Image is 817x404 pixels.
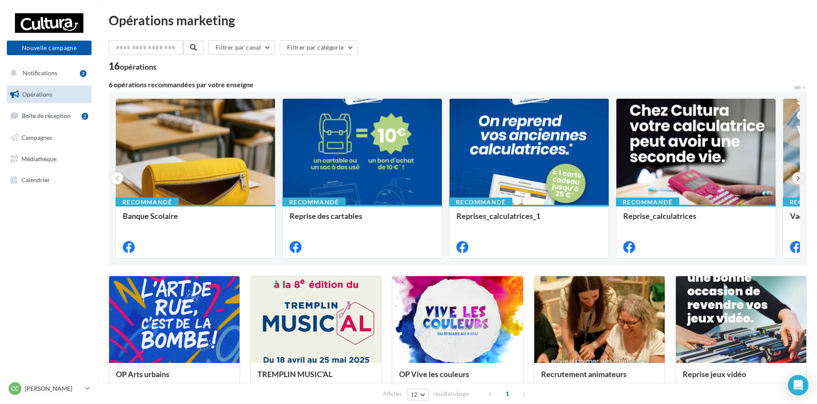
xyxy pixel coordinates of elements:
[23,69,57,77] span: Notifications
[21,176,50,183] span: Calendrier
[290,212,435,229] div: Reprise des cartables
[7,41,92,55] button: Nouvelle campagne
[541,370,658,387] div: Recrutement animateurs
[109,62,157,71] div: 16
[623,212,769,229] div: Reprise_calculatrices
[7,380,92,397] a: Cc [PERSON_NAME]
[282,198,346,207] div: Recommandé
[449,198,512,207] div: Recommandé
[82,113,88,120] div: 2
[116,370,233,387] div: OP Arts urbains
[120,63,157,71] div: opérations
[411,391,418,398] span: 12
[22,112,71,119] span: Boîte de réception
[258,370,374,387] div: TREMPLIN MUSIC'AL
[788,375,808,395] div: Open Intercom Messenger
[123,212,268,229] div: Banque Scolaire
[80,70,86,77] div: 2
[5,64,90,82] button: Notifications 2
[5,129,93,147] a: Campagnes
[22,91,52,98] span: Opérations
[25,384,82,393] p: [PERSON_NAME]
[5,171,93,189] a: Calendrier
[433,390,469,398] span: résultats/page
[616,198,679,207] div: Recommandé
[683,370,799,387] div: Reprise jeux vidéo
[109,81,793,88] div: 6 opérations recommandées par votre enseigne
[5,86,93,103] a: Opérations
[399,370,516,387] div: OP Vive les couleurs
[11,384,19,393] span: Cc
[21,134,52,141] span: Campagnes
[5,150,93,168] a: Médiathèque
[500,387,514,401] span: 1
[280,40,358,55] button: Filtrer par catégorie
[407,389,429,401] button: 12
[109,14,807,27] div: Opérations marketing
[208,40,275,55] button: Filtrer par canal
[383,390,402,398] span: Afficher
[21,155,56,162] span: Médiathèque
[5,106,93,125] a: Boîte de réception2
[456,212,602,229] div: Reprises_calculatrices_1
[115,198,179,207] div: Recommandé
